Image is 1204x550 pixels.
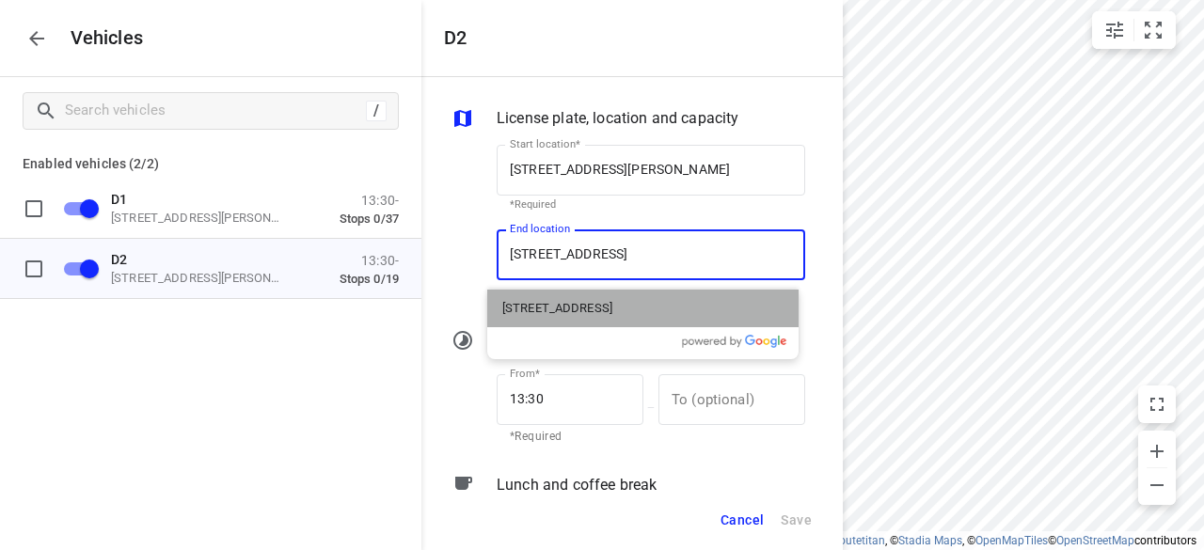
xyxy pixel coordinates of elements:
[795,534,1196,547] li: © 2025 , © , © © contributors
[340,271,399,286] p: Stops 0/19
[111,270,299,285] p: [STREET_ADDRESS][PERSON_NAME]
[53,190,100,226] span: Disable
[111,191,127,206] span: D1
[1134,11,1172,49] button: Fit zoom
[451,107,805,134] div: License plate, location and capacity
[340,192,399,207] p: 13:30-
[366,101,387,121] div: /
[55,27,144,49] p: Vehicles
[721,509,764,532] span: Cancel
[65,96,366,125] input: Search vehicles
[502,299,612,318] p: [STREET_ADDRESS]
[340,211,399,226] p: Stops 0/37
[1056,534,1134,547] a: OpenStreetMap
[111,251,127,266] span: D2
[1092,11,1176,49] div: small contained button group
[111,210,299,225] p: [STREET_ADDRESS][PERSON_NAME]
[1096,11,1133,49] button: Map settings
[510,428,630,447] p: *Required
[451,329,805,355] div: Drivers’ working hours
[340,252,399,267] p: 13:30-
[712,501,772,540] button: Cancel
[451,474,805,530] div: Lunch and coffee break
[682,335,787,348] img: Powered by Google
[444,27,467,49] h5: D2
[832,534,885,547] a: Routetitan
[53,250,100,286] span: Disable
[497,107,738,130] p: License plate, location and capacity
[497,474,657,496] p: Lunch and coffee break
[510,198,792,211] p: *Required
[643,401,658,415] p: —
[898,534,962,547] a: Stadia Maps
[975,534,1048,547] a: OpenMapTiles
